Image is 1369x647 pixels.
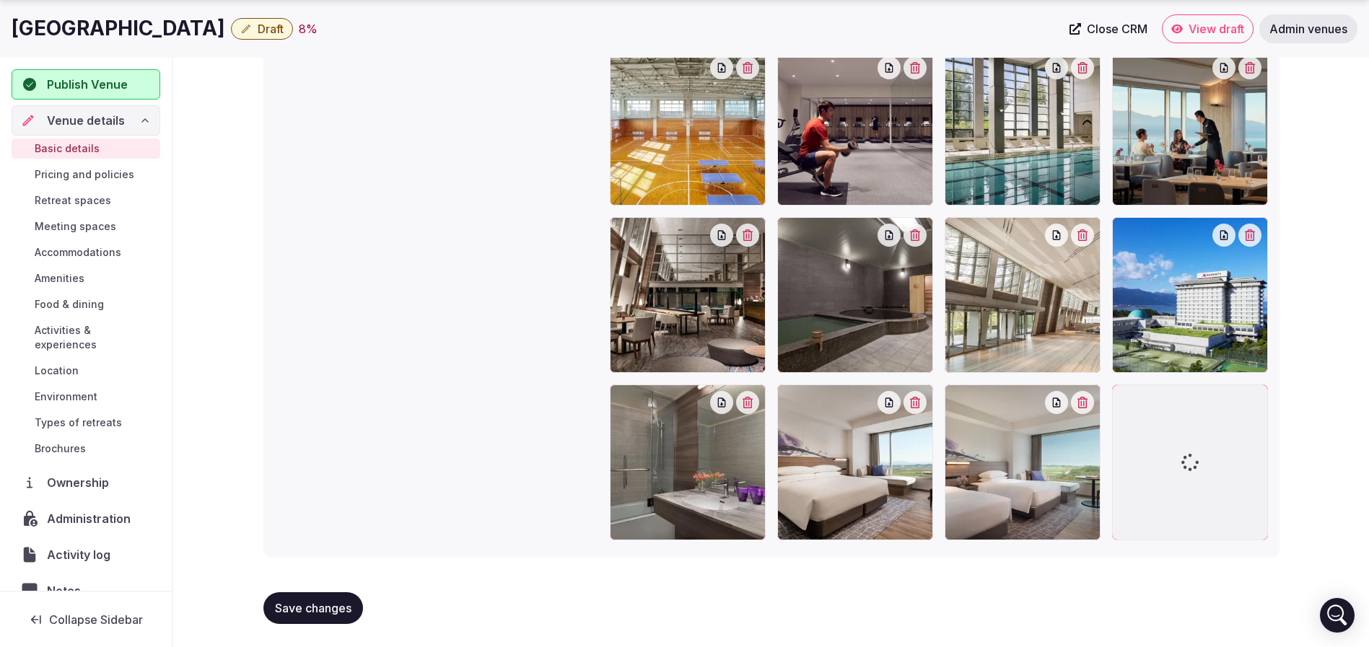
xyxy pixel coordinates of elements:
span: Retreat spaces [35,193,111,208]
div: 628200431.jpg [945,50,1101,206]
span: Types of retreats [35,415,122,430]
div: 506688411.jpg [945,384,1101,540]
a: Retreat spaces [12,190,160,211]
a: View draft [1162,14,1254,43]
a: Basic details [12,138,160,159]
div: 677894199.jpg [945,217,1101,373]
button: Draft [231,18,293,40]
div: 677894197.jpg [1112,50,1268,206]
div: 448678893.jpg [1112,217,1268,373]
span: Food & dining [35,297,104,312]
span: View draft [1189,22,1244,36]
div: 8 % [299,20,318,38]
span: Brochures [35,441,86,456]
a: Accommodations [12,242,160,263]
button: Collapse Sidebar [12,604,160,635]
span: Basic details [35,141,100,156]
div: 448678917.jpg [610,217,766,373]
span: Close CRM [1087,22,1147,36]
button: Save changes [263,592,363,624]
span: Activity log [47,546,116,563]
span: Location [35,364,79,378]
a: Types of retreats [12,413,160,433]
span: Admin venues [1269,22,1347,36]
div: 628200432.jpg [610,50,766,206]
div: Open Intercom Messenger [1320,598,1355,633]
span: Accommodations [35,245,121,260]
a: Environment [12,387,160,407]
span: Pricing and policies [35,167,134,182]
a: Pricing and policies [12,164,160,185]
a: Meeting spaces [12,216,160,237]
span: Meeting spaces [35,219,116,234]
button: 8% [299,20,318,38]
h1: [GEOGRAPHIC_DATA] [12,14,225,43]
span: Amenities [35,271,84,286]
a: Notes [12,576,160,606]
a: Admin venues [1259,14,1357,43]
span: Administration [47,510,136,527]
div: 628200428.jpg [777,217,933,373]
a: Brochures [12,439,160,459]
span: Draft [258,22,284,36]
a: Amenities [12,268,160,289]
a: Activity log [12,540,160,570]
a: Ownership [12,467,160,498]
a: Activities & experiences [12,320,160,355]
a: Close CRM [1061,14,1156,43]
button: Publish Venue [12,69,160,100]
a: Food & dining [12,294,160,314]
a: Administration [12,503,160,534]
span: Save changes [275,601,351,615]
span: Activities & experiences [35,323,154,352]
span: Publish Venue [47,76,128,93]
span: Collapse Sidebar [49,612,143,627]
div: 628200435.jpg [777,50,933,206]
span: Notes [47,582,87,599]
div: 506688534.jpg [777,384,933,540]
span: Environment [35,389,97,404]
span: Venue details [47,112,125,129]
div: 506688422.jpg [610,384,766,540]
span: Ownership [47,474,115,491]
a: Location [12,361,160,381]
